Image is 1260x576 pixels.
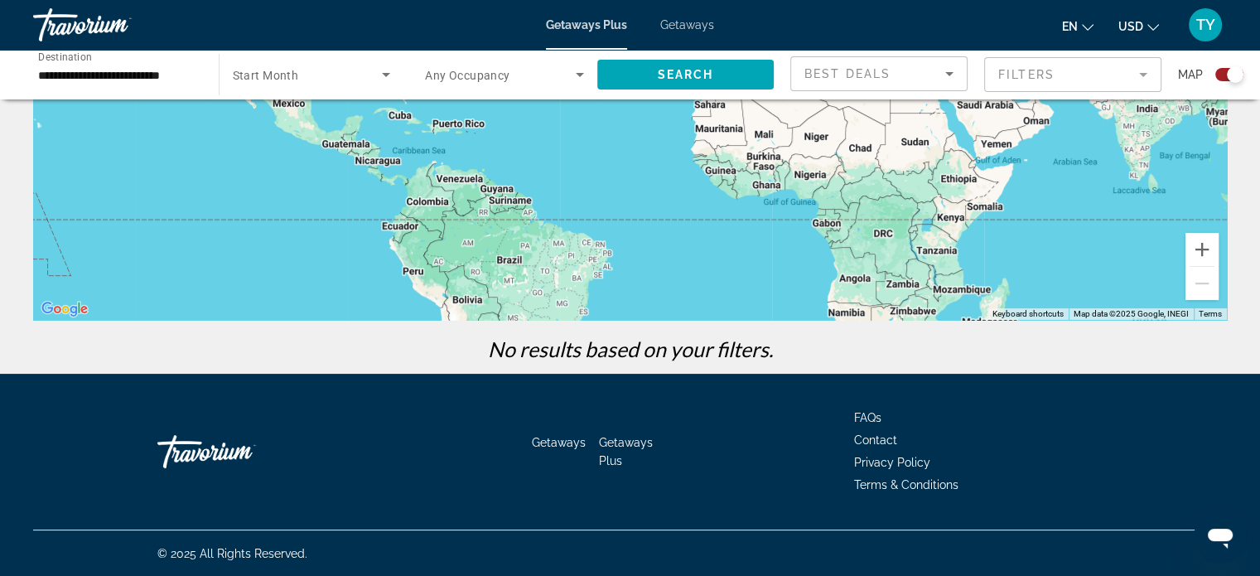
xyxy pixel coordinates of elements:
[804,67,891,80] span: Best Deals
[532,436,586,449] a: Getaways
[37,298,92,320] img: Google
[425,69,510,82] span: Any Occupancy
[854,456,930,469] a: Privacy Policy
[657,68,713,81] span: Search
[37,298,92,320] a: Open this area in Google Maps (opens a new window)
[38,51,92,62] span: Destination
[157,547,307,560] span: © 2025 All Rights Reserved.
[660,18,714,31] a: Getaways
[599,436,653,467] a: Getaways Plus
[1185,267,1219,300] button: Zoom out
[233,69,299,82] span: Start Month
[854,478,958,491] a: Terms & Conditions
[854,411,881,424] a: FAQs
[1199,309,1222,318] a: Terms (opens in new tab)
[1118,20,1143,33] span: USD
[157,427,323,477] a: Travorium
[33,3,199,46] a: Travorium
[804,64,953,84] mat-select: Sort by
[1185,233,1219,266] button: Zoom in
[1178,63,1203,86] span: Map
[1184,7,1227,42] button: User Menu
[597,60,775,90] button: Search
[1062,20,1078,33] span: en
[1118,14,1159,38] button: Change currency
[992,308,1064,320] button: Keyboard shortcuts
[546,18,627,31] a: Getaways Plus
[1196,17,1215,33] span: TY
[25,336,1235,361] p: No results based on your filters.
[1194,510,1247,563] iframe: Button to launch messaging window
[1062,14,1093,38] button: Change language
[854,433,897,447] a: Contact
[984,56,1161,93] button: Filter
[1074,309,1189,318] span: Map data ©2025 Google, INEGI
